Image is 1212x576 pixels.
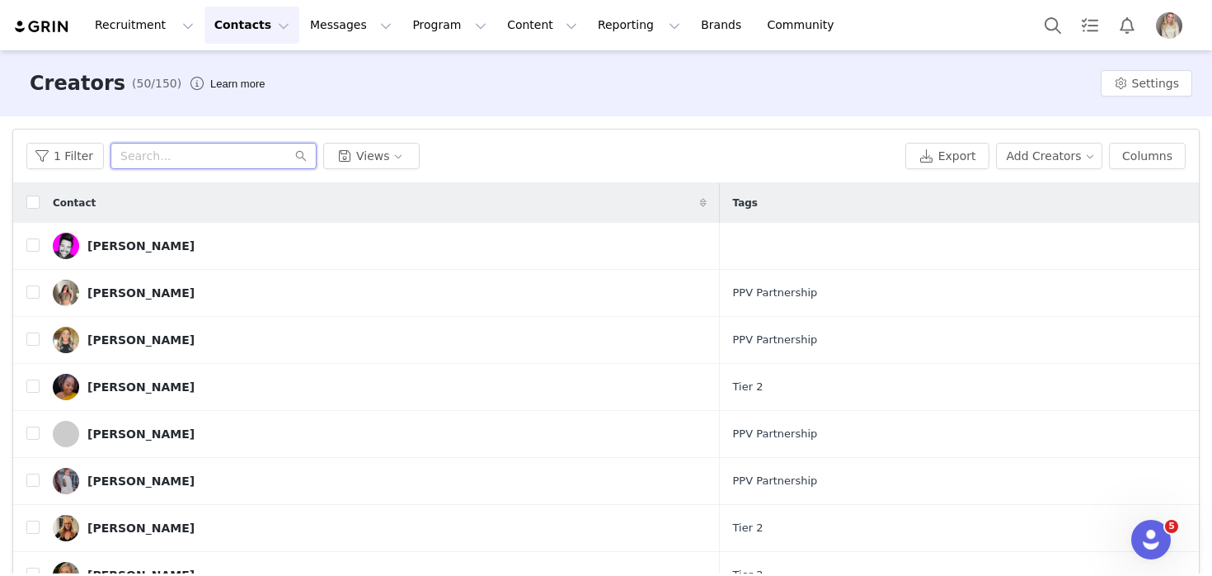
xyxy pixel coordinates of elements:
[733,285,818,301] span: PPV Partnership
[200,233,289,253] span: Clear all and close
[1131,520,1171,559] iframe: Intercom live chat
[53,468,707,494] a: [PERSON_NAME]
[75,111,149,125] span: Clip a bookmark
[1109,143,1186,169] button: Columns
[87,380,195,394] div: [PERSON_NAME]
[53,374,79,400] img: b347c7d5-0463-4349-a8a9-31e48830daab.jpg
[1072,7,1108,44] a: Tasks
[996,143,1103,169] button: Add Creators
[733,332,818,348] span: PPV Partnership
[1165,520,1178,533] span: 5
[53,327,79,353] img: 8f207328-bcbb-41db-b264-a22fb7181c4f.jpg
[49,105,301,131] button: Clip a bookmark
[53,421,707,447] a: [PERSON_NAME]
[75,138,220,151] span: Clip a selection (Select text first)
[323,143,420,169] button: Views
[110,143,317,169] input: Search...
[87,286,195,300] div: [PERSON_NAME]
[733,426,818,442] span: PPV Partnership
[53,515,79,541] img: 37cb423b-a12b-4c28-abde-d6e566c7755e.jpg
[53,233,79,259] img: d5bfd30a-9b08-4bc5-a70d-9dda5c386897.jpg
[733,473,818,489] span: PPV Partnership
[30,68,125,98] h3: Creators
[85,7,204,44] button: Recruitment
[1035,7,1071,44] button: Search
[53,196,96,210] span: Contact
[295,150,307,162] i: icon: search
[1156,12,1182,39] img: d416e1e8-898c-4204-ac8e-ae34b5e58a77.jpeg
[87,427,195,441] div: [PERSON_NAME]
[49,184,301,210] button: Clip a screenshot
[588,7,690,44] button: Reporting
[53,515,707,541] a: [PERSON_NAME]
[53,280,79,306] img: 717ea26f-c178-492d-9596-886383b578ae.jpg
[207,76,268,92] div: Tooltip anchor
[1101,70,1192,97] button: Settings
[87,333,195,347] div: [PERSON_NAME]
[53,280,707,306] a: [PERSON_NAME]
[691,7,756,44] a: Brands
[75,191,151,204] span: Clip a screenshot
[497,7,587,44] button: Content
[41,469,298,487] div: Destination
[733,520,763,536] span: Tier 2
[53,233,707,259] a: [PERSON_NAME]
[49,131,301,158] button: Clip a selection (Select text first)
[87,239,195,253] div: [PERSON_NAME]
[42,72,308,105] input: Untitled
[53,374,707,400] a: [PERSON_NAME]
[1146,12,1199,39] button: Profile
[68,490,123,510] span: Inbox Panel
[53,327,707,353] a: [PERSON_NAME]
[53,468,79,494] img: 3ad8ff44-d9ce-47d1-999a-9c5f2d67a6e2.jpg
[1109,7,1145,44] button: Notifications
[78,22,108,35] span: xTiles
[87,522,195,535] div: [PERSON_NAME]
[26,143,104,169] button: 1 Filter
[300,7,402,44] button: Messages
[49,158,301,184] button: Clip a block
[87,474,195,488] div: [PERSON_NAME]
[402,7,496,44] button: Program
[75,164,129,177] span: Clip a block
[758,7,852,44] a: Community
[733,196,758,210] span: Tags
[204,7,299,44] button: Contacts
[13,19,71,35] img: grin logo
[132,75,181,92] span: (50/150)
[905,143,989,169] button: Export
[733,379,763,395] span: Tier 2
